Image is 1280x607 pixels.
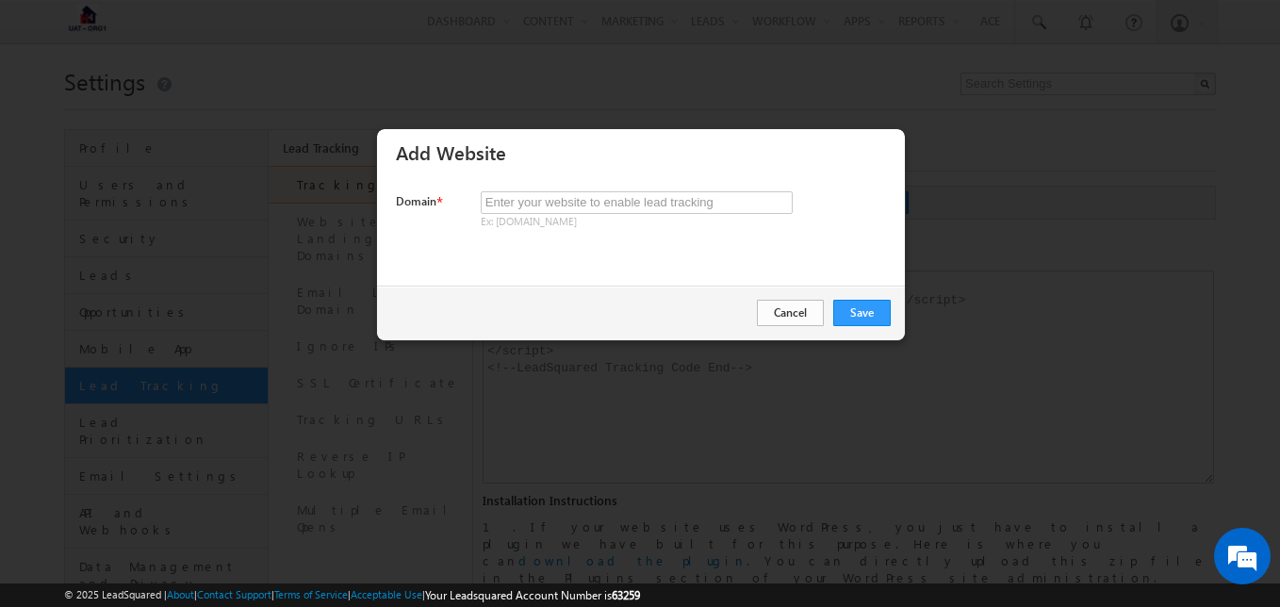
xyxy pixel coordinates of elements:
button: Save [833,300,891,326]
a: Acceptable Use [351,588,422,600]
label: Ex: [DOMAIN_NAME] [481,213,848,230]
a: Contact Support [197,588,271,600]
button: Cancel [757,300,824,326]
span: 63259 [612,588,640,602]
span: © 2025 LeadSquared | | | | | [64,586,640,604]
h3: Add Website [396,136,898,169]
a: About [167,588,194,600]
span: Domain [396,194,436,208]
span: Your Leadsquared Account Number is [425,588,640,602]
input: Enter your website to enable lead tracking [481,191,793,214]
a: Terms of Service [274,588,348,600]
